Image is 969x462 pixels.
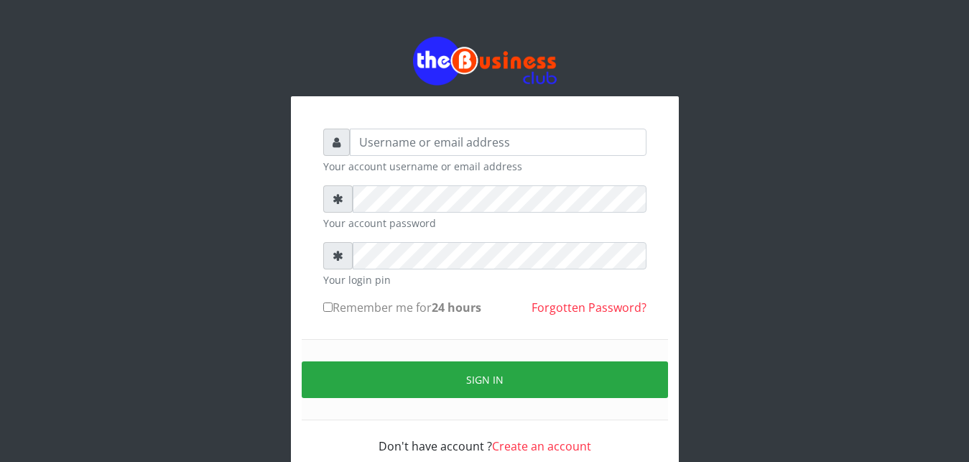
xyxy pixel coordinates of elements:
[323,216,646,231] small: Your account password
[350,129,646,156] input: Username or email address
[532,300,646,315] a: Forgotten Password?
[432,300,481,315] b: 24 hours
[323,302,333,312] input: Remember me for24 hours
[492,438,591,454] a: Create an account
[323,420,646,455] div: Don't have account ?
[323,272,646,287] small: Your login pin
[323,299,481,316] label: Remember me for
[302,361,668,398] button: Sign in
[323,159,646,174] small: Your account username or email address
